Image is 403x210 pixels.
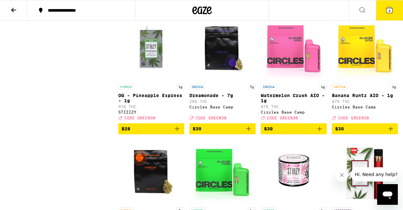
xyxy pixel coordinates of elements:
span: $30 [335,126,344,131]
p: 7g [248,84,256,90]
p: 26% THC [189,99,255,104]
img: STIIIZY - OG - Pineapple Express - 1g [119,16,184,81]
p: Banana Runtz AIO - 1g [332,93,398,98]
span: CODE GREEN30 [196,116,227,120]
button: Add to bag [332,123,398,134]
img: Circles Base Camp - Banana Runtz AIO - 1g [333,16,397,81]
p: 1g [390,84,398,90]
button: Add to bag [118,123,184,134]
p: HYBRID [118,84,134,90]
p: INDICA [261,84,276,90]
button: Add to bag [261,123,327,134]
img: Circles Base Camp - Apple Fritter AIO - 1g [190,139,255,204]
span: CODE GREEN30 [338,116,369,120]
span: $28 [122,126,130,131]
img: STIIIZY - Pink Champagne Live Resin Diamonds - 1g [261,139,326,204]
a: Open page for OG - Pineapple Express - 1g from STIIIZY [118,16,184,123]
span: $30 [264,126,273,131]
p: 1g [176,84,184,90]
div: Circles Base Camp [189,105,255,109]
span: CODE GREEN30 [124,116,155,120]
img: Circles Base Camp - Sunblessed Blue - 7g [119,139,184,204]
img: Circles Base Camp - Dreamonade - 7g [190,16,255,81]
p: Watermelon Crush AIO - 1g [261,93,327,103]
img: Circles Base Camp - Watermelon Crush AIO - 1g [261,16,326,81]
div: STIIIZY [118,110,184,114]
span: CODE GREEN30 [267,116,298,120]
p: 91% THC [118,105,184,109]
a: Open page for Dreamonade - 7g from Circles Base Camp [189,16,255,123]
a: Open page for Banana Runtz AIO - 1g from Circles Base Camp [332,16,398,123]
p: SATIVA [332,84,347,90]
p: INDICA [189,84,205,90]
button: 4 [376,0,403,20]
img: STIIIZY - Red Pro Battery [333,139,397,204]
iframe: Message from company [351,167,398,182]
div: Circles Base Camp [261,110,327,114]
iframe: Button to launch messaging window [377,184,398,205]
div: Circles Base Camp [332,105,398,109]
span: $30 [193,126,201,131]
span: 4 [388,9,390,13]
iframe: Close message [335,169,348,182]
button: Add to bag [189,123,255,134]
p: 87% THC [261,105,327,109]
a: Open page for Watermelon Crush AIO - 1g from Circles Base Camp [261,16,327,123]
p: OG - Pineapple Express - 1g [118,93,184,103]
p: Dreamonade - 7g [189,93,255,98]
p: 87% THC [332,99,398,104]
p: 1g [319,84,327,90]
